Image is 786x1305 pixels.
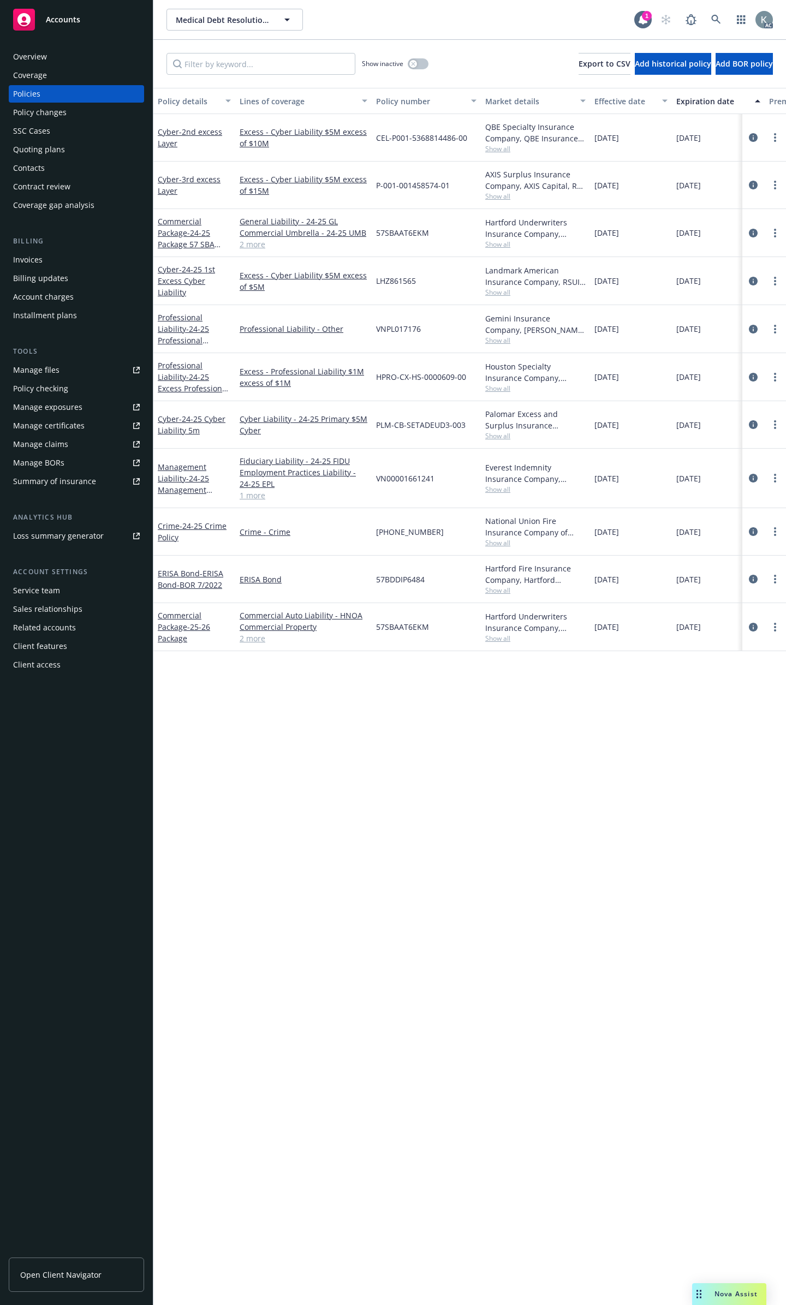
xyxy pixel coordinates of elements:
span: [DATE] [594,419,619,431]
span: [DATE] [594,526,619,538]
a: Fiduciary Liability - 24-25 FIDU [240,455,367,467]
span: [DATE] [594,132,619,144]
a: more [769,621,782,634]
div: QBE Specialty Insurance Company, QBE Insurance Group, RT Specialty Insurance Services, LLC (RSG S... [485,121,586,144]
div: Hartford Underwriters Insurance Company, Hartford Insurance Group [485,611,586,634]
a: Cyber [158,127,222,148]
div: Invoices [13,251,43,269]
a: Switch app [730,9,752,31]
button: Effective date [590,88,672,114]
span: Show all [485,485,586,494]
button: Expiration date [672,88,765,114]
span: [PHONE_NUMBER] [376,526,444,538]
div: Policy checking [13,380,68,397]
div: Account charges [13,288,74,306]
span: [DATE] [676,227,701,239]
span: [DATE] [676,371,701,383]
div: Billing [9,236,144,247]
button: Add BOR policy [716,53,773,75]
input: Filter by keyword... [166,53,355,75]
a: Cyber [158,414,225,436]
a: Related accounts [9,619,144,636]
span: [DATE] [594,473,619,484]
a: more [769,131,782,144]
a: Search [705,9,727,31]
a: Manage exposures [9,398,144,416]
div: Coverage gap analysis [13,196,94,214]
a: Commercial Umbrella - 24-25 UMB [240,227,367,239]
span: LHZ861565 [376,275,416,287]
span: Show all [485,192,586,201]
div: Drag to move [692,1283,706,1305]
span: Show all [485,586,586,595]
a: Commercial Package [158,216,215,261]
a: more [769,371,782,384]
div: Related accounts [13,619,76,636]
a: 2 more [240,239,367,250]
a: General Liability - 24-25 GL [240,216,367,227]
span: Nova Assist [714,1289,758,1298]
a: more [769,573,782,586]
span: Show all [485,144,586,153]
span: VN00001661241 [376,473,434,484]
a: Excess - Professional Liability $1M excess of $1M [240,366,367,389]
a: more [769,418,782,431]
a: 1 more [240,490,367,501]
a: Start snowing [655,9,677,31]
span: - 24-25 Management Liability $3m [158,473,212,506]
a: circleInformation [747,131,760,144]
span: [DATE] [594,621,619,633]
div: Coverage [13,67,47,84]
div: Palomar Excess and Surplus Insurance Company, Palomar, RT Specialty Insurance Services, LLC (RSG ... [485,408,586,431]
div: Loss summary generator [13,527,104,545]
a: Manage files [9,361,144,379]
span: VNPL017176 [376,323,421,335]
button: Policy number [372,88,481,114]
a: Professional Liability [158,360,229,405]
span: - 24-25 Crime Policy [158,521,227,543]
a: more [769,178,782,192]
a: Manage claims [9,436,144,453]
span: Export to CSV [579,58,630,69]
span: [DATE] [594,275,619,287]
a: Professional Liability [158,312,209,357]
div: Billing updates [13,270,68,287]
a: circleInformation [747,323,760,336]
a: circleInformation [747,621,760,634]
div: Lines of coverage [240,96,355,107]
a: more [769,227,782,240]
div: Hartford Fire Insurance Company, Hartford Insurance Group [485,563,586,586]
a: Excess - Cyber Liability $5M excess of $5M [240,270,367,293]
a: more [769,525,782,538]
span: Show all [485,634,586,643]
a: Loss summary generator [9,527,144,545]
a: Client access [9,656,144,674]
a: ERISA Bond [240,574,367,585]
span: [DATE] [676,323,701,335]
div: AXIS Surplus Insurance Company, AXIS Capital, RT Specialty Insurance Services, LLC (RSG Specialty... [485,169,586,192]
div: Houston Specialty Insurance Company, Houston Specialty Insurance Company, RT Specialty Insurance ... [485,361,586,384]
div: Manage exposures [13,398,82,416]
button: Market details [481,88,590,114]
a: Crime [158,521,227,543]
div: Manage claims [13,436,68,453]
a: Policy checking [9,380,144,397]
a: circleInformation [747,275,760,288]
div: SSC Cases [13,122,50,140]
button: Lines of coverage [235,88,372,114]
a: Billing updates [9,270,144,287]
span: [DATE] [676,473,701,484]
span: Add historical policy [635,58,711,69]
div: Policy number [376,96,465,107]
div: Account settings [9,567,144,577]
span: CEL-P001-5368814486-00 [376,132,467,144]
span: [DATE] [594,180,619,191]
a: circleInformation [747,525,760,538]
a: Contacts [9,159,144,177]
div: Expiration date [676,96,748,107]
div: Analytics hub [9,512,144,523]
div: Policies [13,85,40,103]
button: Nova Assist [692,1283,766,1305]
div: Landmark American Insurance Company, RSUI Group, RT Specialty Insurance Services, LLC (RSG Specia... [485,265,586,288]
